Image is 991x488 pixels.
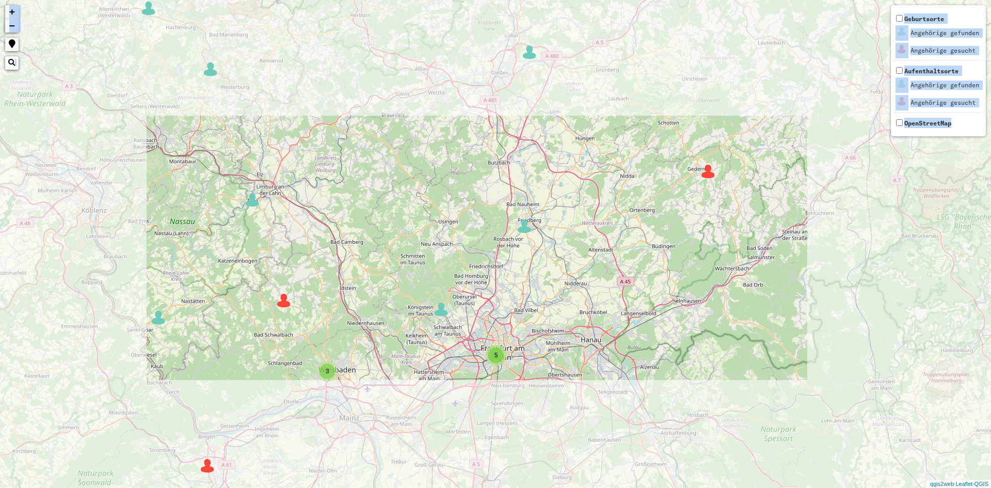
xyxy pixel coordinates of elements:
[910,95,980,111] td: Angehörige gesucht
[910,77,980,93] td: Angehörige gefunden
[896,77,908,90] img: Aufenthaltsorte_1_Angeh%C3%B6rigegefunden0.png
[896,67,903,74] input: AufenthaltsorteAngehörige gefundenAngehörige gesucht
[974,481,988,487] a: QGIS
[910,42,980,59] td: Angehörige gesucht
[955,481,972,487] a: Leaflet
[896,25,908,38] img: Geburtsorte_2_Angeh%C3%B6rigegefunden0.png
[896,15,903,22] input: GeburtsorteAngehörige gefundenAngehörige gesucht
[5,19,19,33] a: Zoom out
[326,368,329,375] span: 3
[896,95,908,108] img: Aufenthaltsorte_1_Angeh%C3%B6rigegesucht1.png
[894,67,981,112] span: Aufenthaltsorte
[494,352,498,359] span: 5
[5,5,19,19] a: Zoom in
[910,25,980,41] td: Angehörige gefunden
[896,119,903,126] input: OpenStreetMap
[5,38,19,51] a: Show me where I am
[930,481,954,487] a: qgis2web
[894,15,981,60] span: Geburtsorte
[904,119,951,127] span: OpenStreetMap
[896,43,908,56] img: Geburtsorte_2_Angeh%C3%B6rigegesucht1.png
